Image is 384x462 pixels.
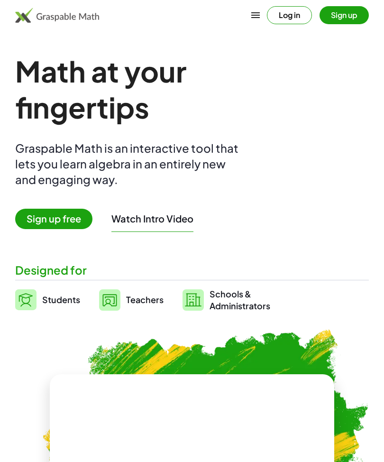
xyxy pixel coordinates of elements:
[15,289,37,310] img: svg%3e
[15,209,92,229] span: Sign up free
[111,213,193,225] button: Watch Intro Video
[267,6,312,24] button: Log in
[210,288,270,312] span: Schools & Administrators
[320,6,369,24] button: Sign up
[99,288,164,312] a: Teachers
[15,262,369,278] div: Designed for
[15,288,80,312] a: Students
[42,294,80,305] span: Students
[183,289,204,311] img: svg%3e
[99,289,120,311] img: svg%3e
[15,140,243,187] div: Graspable Math is an interactive tool that lets you learn algebra in an entirely new and engaging...
[183,288,270,312] a: Schools &Administrators
[126,294,164,305] span: Teachers
[15,53,317,125] h1: Math at your fingertips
